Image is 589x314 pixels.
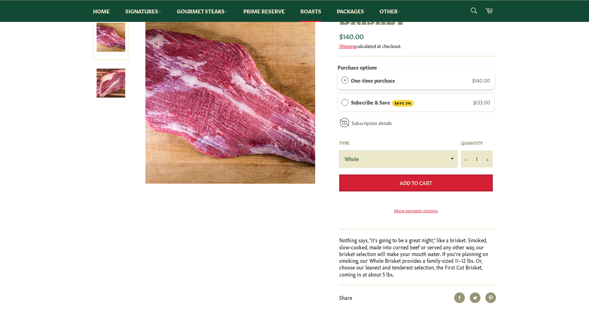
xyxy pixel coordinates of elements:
a: Home [86,0,117,22]
button: Increase item quantity by one [482,150,493,167]
label: Subscribe & Save [351,98,414,107]
a: Other [373,0,408,22]
label: Quantity [461,140,493,146]
span: Add to Cart [400,179,432,186]
span: Share [339,294,352,301]
label: Purchase options [337,64,377,71]
label: One-time purchase [351,76,395,84]
a: Subscription details [352,119,392,126]
a: Packages [330,0,371,22]
span: SAVE 5% [392,100,414,107]
a: Roasts [293,0,328,22]
button: Reduce item quantity by one [461,150,472,167]
div: One-time purchase [341,76,348,84]
span: $140.00 [339,31,364,41]
span: $140.00 [472,77,490,84]
img: Brisket [97,69,125,97]
h1: Brisket [339,14,496,29]
a: More payment options [339,207,493,213]
a: Signatures [118,0,168,22]
p: Nothing says, "it's going to be a great night," like a brisket. Smoked, slow-cooked, made into co... [339,237,496,278]
button: Add to Cart [339,174,493,191]
img: Brisket [145,14,315,184]
span: $133.00 [473,99,490,106]
div: Subscribe & Save [341,98,348,106]
a: Gourmet Steaks [170,0,235,22]
a: Prime Reserve [236,0,292,22]
a: Shipping [339,42,356,49]
div: calculated at checkout. [339,43,496,49]
label: Type [339,140,457,146]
